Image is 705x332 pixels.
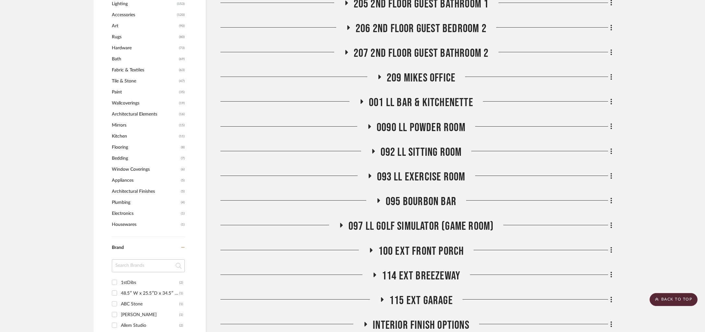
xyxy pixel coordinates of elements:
span: Paint [112,87,177,98]
span: Bath [112,54,177,65]
span: 114 Ext Breezeway [382,269,460,283]
span: 115 Ext Garage [389,294,453,308]
span: (16) [179,109,185,119]
span: (63) [179,65,185,75]
span: Accessories [112,9,175,20]
span: (1) [181,219,185,230]
div: 1stDibs [121,277,179,288]
div: (1) [179,288,183,299]
span: Architectural Finishes [112,186,179,197]
span: 207 2nd Floor Guest Bathroom 2 [354,46,489,60]
input: Search Brands [112,259,185,272]
span: (6) [181,164,185,175]
span: Architectural Elements [112,109,177,120]
span: (19) [179,98,185,108]
div: (2) [179,320,183,331]
scroll-to-top-button: BACK TO TOP [650,293,698,306]
span: (11) [179,131,185,141]
span: Housewares [112,219,179,230]
span: 093 LL Exercise Room [377,170,465,184]
span: Rugs [112,31,177,43]
span: Kitchen [112,131,177,142]
span: Art [112,20,177,31]
span: Brand [112,245,124,250]
span: Plumbing [112,197,179,208]
span: Electronics [112,208,179,219]
span: Wallcoverings [112,98,177,109]
span: 092 LL Sitting Room [381,145,462,159]
div: Allem Studio [121,320,179,331]
span: (80) [179,32,185,42]
span: (4) [181,197,185,208]
span: 095 Bourbon Bar [386,195,456,209]
span: (35) [179,87,185,97]
div: (1) [179,310,183,320]
span: (5) [181,175,185,186]
span: Mirrors [112,120,177,131]
span: 100 Ext Front Porch [378,244,464,258]
span: (47) [179,76,185,86]
span: (15) [179,120,185,130]
div: ABC Stone [121,299,179,309]
div: 48.5″ W x 25.5″D x 34.5″ HWalnutC. 1810#FR-2021a-31$4,450 [121,288,179,299]
div: (2) [179,277,183,288]
span: Flooring [112,142,179,153]
span: (69) [179,54,185,64]
span: (73) [179,43,185,53]
span: (5) [181,186,185,197]
span: Tile & Stone [112,76,177,87]
span: (1) [181,208,185,219]
div: (1) [179,299,183,309]
span: Bedding [112,153,179,164]
span: Hardware [112,43,177,54]
div: [PERSON_NAME] [121,310,179,320]
span: 209 Mikes Office [387,71,455,85]
span: (90) [179,21,185,31]
span: (120) [177,10,185,20]
span: (7) [181,153,185,164]
span: 0090 LL Powder Room [377,121,465,135]
span: 001 LL Bar & Kitchenette [369,96,473,110]
span: 097 LL Golf Simulator (Game Room) [348,219,494,233]
span: (8) [181,142,185,153]
span: 206 2nd Floor Guest Bedroom 2 [356,22,487,36]
span: Appliances [112,175,179,186]
span: Window Coverings [112,164,179,175]
span: Fabric & Textiles [112,65,177,76]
